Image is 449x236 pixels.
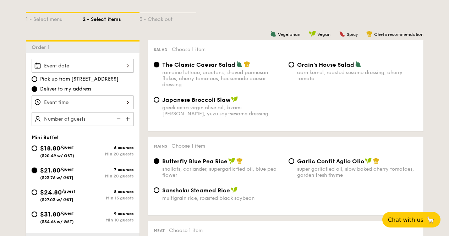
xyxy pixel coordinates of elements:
span: Choose 1 item [169,227,203,234]
span: Vegetarian [278,32,300,37]
img: icon-vegan.f8ff3823.svg [228,158,235,164]
span: Meat [154,228,165,233]
div: 1 - Select menu [26,13,83,23]
img: icon-vegetarian.fe4039eb.svg [355,61,361,67]
input: $18.80/guest($20.49 w/ GST)6 coursesMin 20 guests [32,146,37,151]
img: icon-vegan.f8ff3823.svg [309,31,316,37]
input: Event date [32,59,134,73]
input: Deliver to my address [32,86,37,92]
img: icon-vegan.f8ff3823.svg [231,96,238,103]
img: icon-add.58712e84.svg [123,112,134,126]
img: icon-vegan.f8ff3823.svg [231,187,238,193]
img: icon-chef-hat.a58ddaea.svg [366,31,373,37]
div: super garlicfied oil, slow baked cherry tomatoes, garden fresh thyme [297,166,418,178]
img: icon-reduce.1d2dbef1.svg [113,112,123,126]
input: $21.80/guest($23.76 w/ GST)7 coursesMin 20 guests [32,168,37,173]
span: ($27.03 w/ GST) [40,197,73,202]
div: romaine lettuce, croutons, shaved parmesan flakes, cherry tomatoes, housemade caesar dressing [162,70,283,88]
div: Min 15 guests [83,196,134,201]
img: icon-chef-hat.a58ddaea.svg [236,158,243,164]
img: icon-vegetarian.fe4039eb.svg [236,61,242,67]
div: greek extra virgin olive oil, kizami [PERSON_NAME], yuzu soy-sesame dressing [162,105,283,117]
div: 3 - Check out [139,13,196,23]
span: Mini Buffet [32,135,59,141]
div: 6 courses [83,145,134,150]
span: /guest [60,167,74,172]
span: The Classic Caesar Salad [162,61,235,68]
span: Deliver to my address [40,86,91,93]
span: Garlic Confit Aglio Olio [297,158,364,165]
div: shallots, coriander, supergarlicfied oil, blue pea flower [162,166,283,178]
span: Choose 1 item [171,143,205,149]
input: Garlic Confit Aglio Oliosuper garlicfied oil, slow baked cherry tomatoes, garden fresh thyme [289,158,294,164]
div: 2 - Select items [83,13,139,23]
img: icon-spicy.37a8142b.svg [339,31,345,37]
span: $18.80 [40,144,60,152]
img: icon-chef-hat.a58ddaea.svg [373,158,379,164]
span: Choose 1 item [172,46,206,53]
div: Min 20 guests [83,174,134,179]
div: Min 10 guests [83,218,134,223]
span: /guest [60,211,74,216]
div: multigrain rice, roasted black soybean [162,195,283,201]
span: Grain's House Salad [297,61,354,68]
button: Chat with us🦙 [382,212,440,227]
div: 7 courses [83,167,134,172]
input: Pick up from [STREET_ADDRESS] [32,76,37,82]
input: The Classic Caesar Saladromaine lettuce, croutons, shaved parmesan flakes, cherry tomatoes, house... [154,62,159,67]
span: /guest [62,189,75,194]
span: Mains [154,144,167,149]
img: icon-vegetarian.fe4039eb.svg [270,31,276,37]
div: 9 courses [83,211,134,216]
span: /guest [60,145,74,150]
input: Event time [32,95,134,109]
span: Sanshoku Steamed Rice [162,187,230,194]
input: Number of guests [32,112,134,126]
span: Pick up from [STREET_ADDRESS] [40,76,119,83]
span: Japanese Broccoli Slaw [162,97,230,103]
span: ($34.66 w/ GST) [40,219,74,224]
input: Butterfly Blue Pea Riceshallots, coriander, supergarlicfied oil, blue pea flower [154,158,159,164]
span: Chef's recommendation [374,32,423,37]
input: $31.80/guest($34.66 w/ GST)9 coursesMin 10 guests [32,212,37,217]
span: Vegan [317,32,330,37]
span: Order 1 [32,44,53,50]
div: corn kernel, roasted sesame dressing, cherry tomato [297,70,418,82]
span: Chat with us [388,216,423,223]
span: ($23.76 w/ GST) [40,175,73,180]
input: Grain's House Saladcorn kernel, roasted sesame dressing, cherry tomato [289,62,294,67]
input: Sanshoku Steamed Ricemultigrain rice, roasted black soybean [154,187,159,193]
div: Min 20 guests [83,152,134,157]
input: $24.80/guest($27.03 w/ GST)8 coursesMin 15 guests [32,190,37,195]
span: $31.80 [40,210,60,218]
img: icon-vegan.f8ff3823.svg [365,158,372,164]
img: icon-chef-hat.a58ddaea.svg [244,61,250,67]
span: 🦙 [426,216,435,224]
span: Butterfly Blue Pea Rice [162,158,228,165]
span: Spicy [347,32,358,37]
span: $21.80 [40,166,60,174]
input: Japanese Broccoli Slawgreek extra virgin olive oil, kizami [PERSON_NAME], yuzu soy-sesame dressing [154,97,159,103]
span: $24.80 [40,188,62,196]
span: Salad [154,47,168,52]
div: 8 courses [83,189,134,194]
span: ($20.49 w/ GST) [40,153,74,158]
